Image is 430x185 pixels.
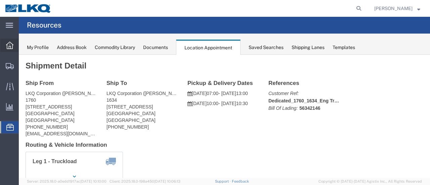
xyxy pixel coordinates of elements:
button: [PERSON_NAME] [374,4,421,12]
div: Saved Searches [249,44,284,51]
div: Location Appointment [176,40,241,55]
span: Client: 2025.18.0-198a450 [110,179,180,183]
div: My Profile [27,44,49,51]
div: Shipping Lanes [292,44,325,51]
span: Jason Voyles [374,5,413,12]
iframe: FS Legacy Container [19,55,430,178]
div: Documents [143,44,168,51]
div: Address Book [57,44,87,51]
span: Server: 2025.18.0-a0edd1917ac [27,179,106,183]
a: Support [215,179,232,183]
span: [DATE] 10:06:13 [154,179,180,183]
img: logo [5,3,52,13]
a: Feedback [232,179,249,183]
span: [DATE] 10:10:00 [80,179,106,183]
span: Copyright © [DATE]-[DATE] Agistix Inc., All Rights Reserved [318,179,422,184]
h4: Resources [27,17,61,34]
div: Commodity Library [95,44,135,51]
div: Templates [333,44,355,51]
